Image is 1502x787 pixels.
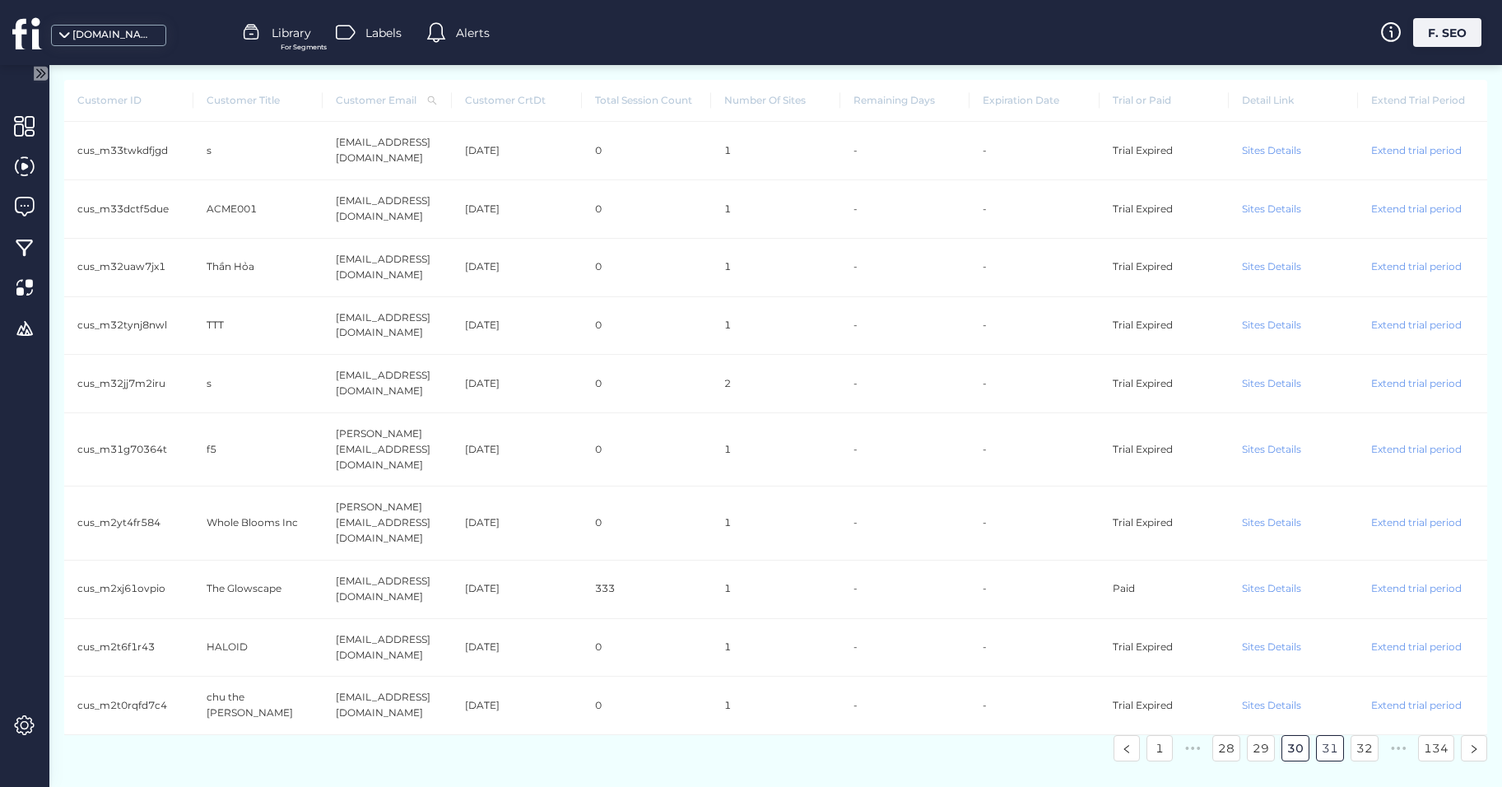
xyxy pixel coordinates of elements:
[64,355,193,413] td: cus_m32jj7m2iru
[983,144,987,156] span: -
[1358,619,1487,678] td: Extend trial period
[193,122,323,180] td: s
[853,516,858,529] span: -
[323,677,452,735] td: [EMAIL_ADDRESS][DOMAIN_NAME]
[853,443,858,455] span: -
[1229,355,1358,413] td: Sites Details
[983,260,987,272] span: -
[64,619,193,678] td: cus_m2t6f1r43
[323,180,452,239] td: [EMAIL_ADDRESS][DOMAIN_NAME]
[323,239,452,297] td: [EMAIL_ADDRESS][DOMAIN_NAME]
[1358,355,1487,413] td: Extend trial period
[1212,735,1240,761] li: 28
[323,355,452,413] td: [EMAIL_ADDRESS][DOMAIN_NAME]
[272,24,311,42] span: Library
[452,80,581,123] th: Customer CrtDt
[1100,180,1229,239] td: Trial Expired
[452,561,581,619] td: [DATE]
[323,80,452,123] th: Customer Email
[1179,735,1206,761] li: Previous 5 Pages
[1100,561,1229,619] td: Paid
[323,297,452,356] td: [EMAIL_ADDRESS][DOMAIN_NAME]
[1100,677,1229,735] td: Trial Expired
[1100,239,1229,297] td: Trial Expired
[1229,180,1358,239] td: Sites Details
[323,122,452,180] td: [EMAIL_ADDRESS][DOMAIN_NAME]
[323,487,452,561] td: [PERSON_NAME][EMAIL_ADDRESS][DOMAIN_NAME]
[711,239,840,297] td: 1
[711,677,840,735] td: 1
[1229,122,1358,180] td: Sites Details
[1358,80,1487,123] th: Extend Trial Period
[1385,735,1411,761] li: Next 5 Pages
[64,487,193,561] td: cus_m2yt4fr584
[582,413,711,487] td: 0
[853,582,858,594] span: -
[64,239,193,297] td: cus_m32uaw7jx1
[64,122,193,180] td: cus_m33twkdfjgd
[452,619,581,678] td: [DATE]
[582,239,711,297] td: 0
[1100,297,1229,356] td: Trial Expired
[193,561,323,619] td: The Glowscape
[1358,561,1487,619] td: Extend trial period
[193,677,323,735] td: chu the [PERSON_NAME]
[1146,735,1173,761] li: 1
[452,355,581,413] td: [DATE]
[1358,297,1487,356] td: Extend trial period
[711,80,840,123] th: Number Of Sites
[582,561,711,619] td: 333
[452,677,581,735] td: [DATE]
[1248,736,1274,761] a: 29
[1100,619,1229,678] td: Trial Expired
[77,93,180,109] span: Customer ID
[711,122,840,180] td: 1
[1114,735,1140,761] button: Previous Page
[853,203,858,215] span: -
[1229,561,1358,619] td: Sites Details
[1385,735,1411,761] span: •••
[983,377,987,389] span: -
[1351,736,1378,761] a: 32
[1317,736,1343,761] a: 31
[64,677,193,735] td: cus_m2t0rqfd7c4
[1179,735,1206,761] span: •••
[983,443,987,455] span: -
[983,516,987,529] span: -
[323,561,452,619] td: [EMAIL_ADDRESS][DOMAIN_NAME]
[193,80,323,123] th: Customer Title
[452,239,581,297] td: [DATE]
[1229,619,1358,678] td: Sites Details
[281,42,327,53] span: For Segments
[1461,735,1487,761] li: Next Page
[582,297,711,356] td: 0
[365,24,402,42] span: Labels
[853,699,858,711] span: -
[1229,80,1358,123] th: Detail Link
[1316,735,1344,761] li: 31
[193,297,323,356] td: TTT
[970,80,1099,123] th: Expiration Date
[853,377,858,389] span: -
[1229,677,1358,735] td: Sites Details
[582,122,711,180] td: 0
[1100,413,1229,487] td: Trial Expired
[193,180,323,239] td: ACME001
[72,27,155,43] div: [DOMAIN_NAME]
[853,319,858,331] span: -
[1229,239,1358,297] td: Sites Details
[983,203,987,215] span: -
[853,260,858,272] span: -
[1100,80,1229,123] th: Trial or Paid
[1247,735,1275,761] li: 29
[1229,297,1358,356] td: Sites Details
[193,487,323,561] td: Whole Blooms Inc
[582,619,711,678] td: 0
[1358,180,1487,239] td: Extend trial period
[1229,487,1358,561] td: Sites Details
[853,640,858,653] span: -
[711,180,840,239] td: 1
[840,80,970,123] th: Remaining Days
[456,24,490,42] span: Alerts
